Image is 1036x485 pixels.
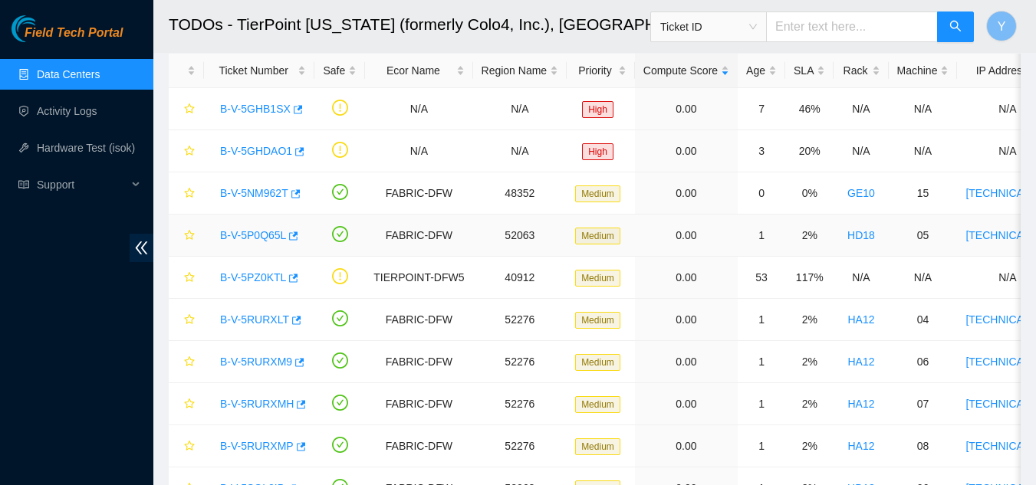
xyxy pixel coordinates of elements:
[12,28,123,48] a: Akamai TechnologiesField Tech Portal
[365,299,472,341] td: FABRIC-DFW
[332,437,348,453] span: check-circle
[889,383,958,425] td: 07
[738,130,785,172] td: 3
[37,142,135,154] a: Hardware Test (isok)
[785,341,834,383] td: 2%
[12,15,77,42] img: Akamai Technologies
[847,187,875,199] a: GE10
[332,395,348,411] span: check-circle
[635,341,738,383] td: 0.00
[365,341,472,383] td: FABRIC-DFW
[785,425,834,467] td: 2%
[220,313,289,326] a: B-V-5RURXLT
[177,349,196,374] button: star
[332,142,348,158] span: exclamation-circle
[575,185,620,202] span: Medium
[365,88,472,130] td: N/A
[177,139,196,163] button: star
[738,425,785,467] td: 1
[785,383,834,425] td: 2%
[738,172,785,215] td: 0
[177,392,196,416] button: star
[184,146,195,158] span: star
[332,226,348,242] span: check-circle
[660,15,757,38] span: Ticket ID
[220,229,286,241] a: B-V-5P0Q65L
[889,299,958,341] td: 04
[889,130,958,172] td: N/A
[25,26,123,41] span: Field Tech Portal
[332,310,348,326] span: check-circle
[184,188,195,200] span: star
[184,230,195,242] span: star
[889,425,958,467] td: 08
[365,215,472,257] td: FABRIC-DFW
[184,272,195,284] span: star
[332,184,348,200] span: check-circle
[365,383,472,425] td: FABRIC-DFW
[332,352,348,369] span: check-circle
[177,307,196,332] button: star
[635,130,738,172] td: 0.00
[847,398,874,410] a: HA12
[220,356,292,368] a: B-V-5RURXM9
[220,271,286,283] a: B-V-5PZ0KTL
[834,130,888,172] td: N/A
[738,215,785,257] td: 1
[332,100,348,116] span: exclamation-circle
[575,354,620,371] span: Medium
[635,425,738,467] td: 0.00
[635,88,738,130] td: 0.00
[785,130,834,172] td: 20%
[473,257,567,299] td: 40912
[220,187,288,199] a: B-V-5NM962T
[847,356,874,368] a: HA12
[37,169,127,200] span: Support
[889,341,958,383] td: 06
[738,383,785,425] td: 1
[365,172,472,215] td: FABRIC-DFW
[847,229,875,241] a: HD18
[889,257,958,299] td: N/A
[582,143,613,160] span: High
[177,434,196,458] button: star
[847,440,874,452] a: HA12
[184,314,195,326] span: star
[177,265,196,290] button: star
[473,425,567,467] td: 52276
[365,425,472,467] td: FABRIC-DFW
[635,383,738,425] td: 0.00
[332,268,348,284] span: exclamation-circle
[177,223,196,247] button: star
[18,179,29,190] span: read
[473,299,567,341] td: 52276
[847,313,874,326] a: HA12
[575,228,620,244] span: Medium
[365,257,472,299] td: TIERPOINT-DFW5
[473,88,567,130] td: N/A
[365,130,472,172] td: N/A
[635,257,738,299] td: 0.00
[220,145,292,157] a: B-V-5GHDAO1
[949,20,962,34] span: search
[220,440,294,452] a: B-V-5RURXMP
[130,234,153,262] span: double-left
[889,88,958,130] td: N/A
[998,17,1006,36] span: Y
[220,103,291,115] a: B-V-5GHB1SX
[937,11,974,42] button: search
[738,299,785,341] td: 1
[184,356,195,369] span: star
[473,341,567,383] td: 52276
[473,130,567,172] td: N/A
[785,299,834,341] td: 2%
[738,88,785,130] td: 7
[575,438,620,455] span: Medium
[785,257,834,299] td: 117%
[184,103,195,116] span: star
[220,398,294,410] a: B-V-5RURXMH
[738,341,785,383] td: 1
[473,383,567,425] td: 52276
[37,68,100,80] a: Data Centers
[177,97,196,121] button: star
